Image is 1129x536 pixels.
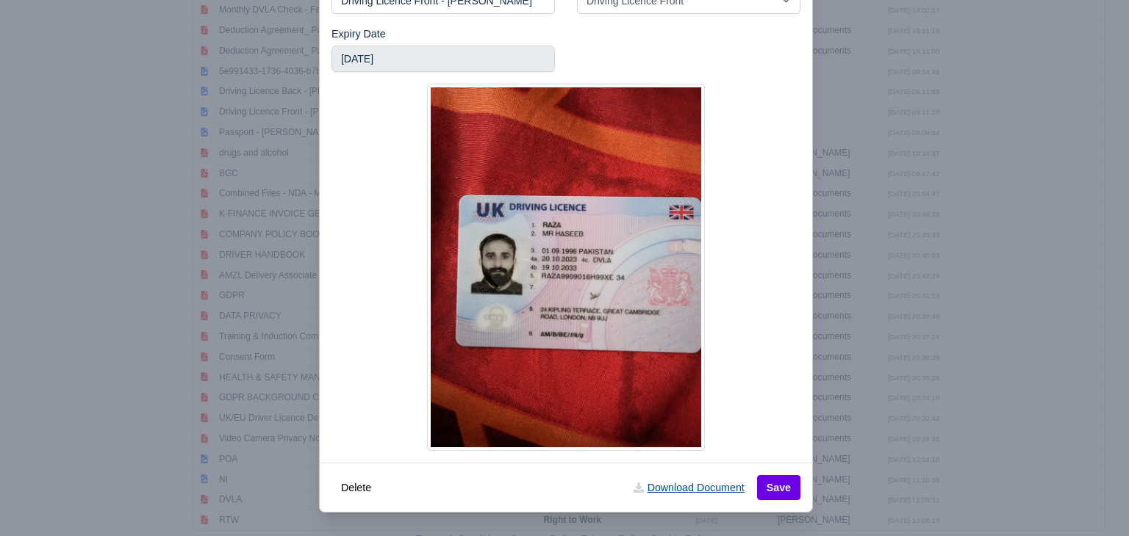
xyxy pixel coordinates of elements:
button: Save [757,475,800,500]
iframe: Chat Widget [1055,466,1129,536]
label: Expiry Date [331,26,386,43]
button: Delete [331,475,381,500]
a: Download Document [624,475,753,500]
